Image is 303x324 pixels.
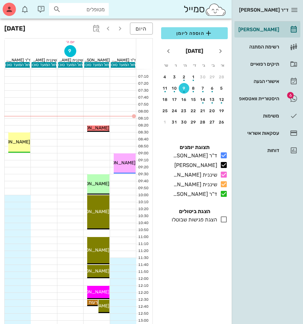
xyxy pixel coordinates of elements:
[179,106,189,116] button: 23
[136,130,150,135] div: 08:30
[216,117,227,127] button: 26
[207,117,218,127] button: 27
[169,117,180,127] button: 31
[188,117,199,127] button: 29
[160,117,170,127] button: 1
[198,86,208,91] div: 7
[169,83,180,94] button: 10
[188,86,199,91] div: 8
[136,234,150,240] div: 11:00
[136,241,150,247] div: 11:10
[72,289,109,295] span: [PERSON_NAME]
[207,86,218,91] div: 6
[136,290,150,296] div: 12:20
[136,144,150,149] div: 08:50
[207,72,218,82] button: 29
[64,45,76,57] button: 9
[5,58,30,62] div: ד"ר [PERSON_NAME]
[169,86,180,91] div: 10
[216,106,227,116] button: 19
[216,97,227,102] div: 12
[57,58,83,62] div: שיננית [PERSON_NAME]
[209,60,217,71] th: ב׳
[179,75,189,79] div: 2
[166,29,222,37] span: הוספה ליומן
[160,83,170,94] button: 11
[198,97,208,102] div: 14
[188,97,199,102] div: 15
[218,60,227,71] th: א׳
[136,318,150,324] div: 13:00
[234,91,300,107] a: תגהיסטוריית וואטסאפ
[136,151,150,156] div: 09:00
[216,75,227,79] div: 28
[207,83,218,94] button: 6
[179,97,189,102] div: 16
[198,109,208,113] div: 21
[237,148,279,153] div: דוחות
[198,117,208,127] button: 28
[110,58,136,62] div: ד"ר [PERSON_NAME]
[239,7,288,13] span: ד״ר [PERSON_NAME]
[237,96,279,101] div: היסטוריית וואטסאפ
[136,123,150,128] div: 08:20
[169,120,180,124] div: 31
[160,86,170,91] div: 11
[136,179,150,184] div: 09:40
[207,97,218,102] div: 13
[130,23,153,35] button: היום
[136,102,150,108] div: 07:50
[20,4,24,8] span: תג
[234,22,300,38] a: [PERSON_NAME]
[183,44,206,58] button: [DATE]
[179,72,189,82] button: 2
[162,45,174,57] button: חודש הבא
[198,94,208,105] button: 14
[179,86,189,91] div: 9
[170,190,217,198] div: ד"ר [PERSON_NAME]
[234,125,300,141] a: עסקאות אשראי
[179,120,189,124] div: 30
[198,120,208,124] div: 28
[170,171,217,179] div: שיננית [PERSON_NAME]
[136,297,150,303] div: 12:30
[237,61,279,67] div: תיקים רפואיים
[188,109,199,113] div: 22
[188,120,199,124] div: 29
[216,94,227,105] button: 12
[169,106,180,116] button: 24
[161,207,228,215] h4: הצגת ביטולים
[161,143,228,151] h4: תצוגת יומנים
[136,206,150,212] div: 10:20
[169,97,180,102] div: 17
[162,60,170,71] th: ש׳
[234,142,300,158] a: דוחות
[171,60,180,71] th: ו׳
[4,23,25,36] h3: [DATE]
[205,3,226,16] img: SmileCloud logo
[136,186,150,191] div: 09:50
[136,95,150,101] div: 07:40
[136,165,150,170] div: 09:20
[136,26,147,32] span: היום
[237,113,279,119] div: משימות
[72,247,109,253] span: [PERSON_NAME]
[136,200,150,205] div: 10:10
[136,172,150,177] div: 09:30
[188,106,199,116] button: 22
[188,83,199,94] button: 8
[207,120,218,124] div: 27
[136,116,150,121] div: 08:10
[216,109,227,113] div: 19
[169,109,180,113] div: 24
[234,39,300,55] a: רשימת המתנה
[207,75,218,79] div: 29
[169,75,180,79] div: 3
[207,94,218,105] button: 13
[170,181,217,189] div: שיננית [PERSON_NAME]
[160,106,170,116] button: 25
[77,299,98,305] span: רעות רחיים
[136,276,150,282] div: 12:00
[216,120,227,124] div: 26
[170,152,217,160] div: ד"ר [PERSON_NAME]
